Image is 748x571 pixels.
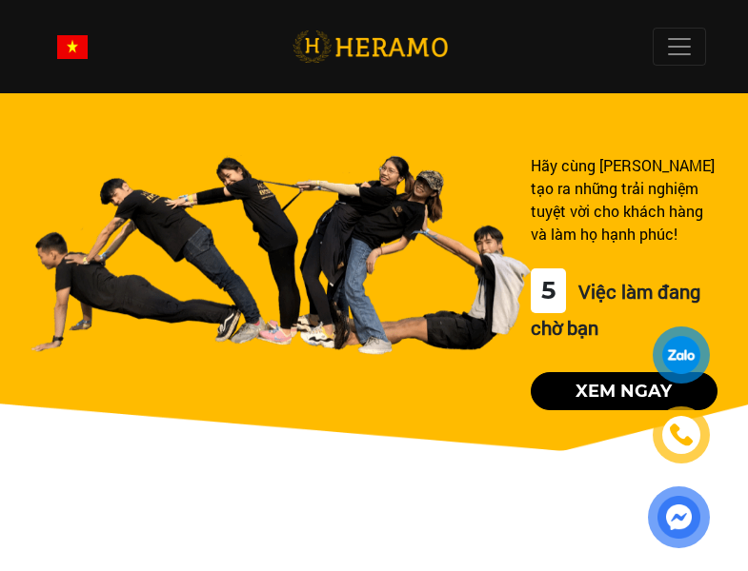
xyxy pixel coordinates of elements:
img: phone-icon [668,422,695,449]
a: phone-icon [653,406,710,463]
img: vn-flag.png [57,35,88,59]
button: Xem ngay [531,372,718,410]
div: Hãy cùng [PERSON_NAME] tạo ra những trải nghiệm tuyệt vời cho khách hàng và làm họ hạnh phúc! [531,154,718,246]
img: banner [30,154,531,355]
img: logo [293,28,448,67]
span: Việc làm đang chờ bạn [531,279,700,340]
div: 5 [531,268,566,313]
